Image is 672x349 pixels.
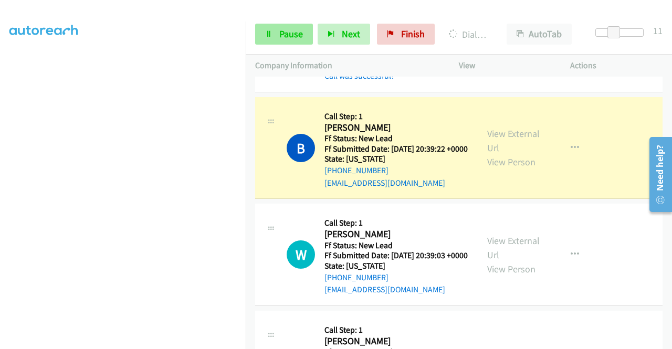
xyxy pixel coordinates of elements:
[287,134,315,162] h1: B
[255,59,440,72] p: Company Information
[487,156,535,168] a: View Person
[324,165,388,175] a: [PHONE_NUMBER]
[653,24,663,38] div: 11
[459,59,551,72] p: View
[324,154,468,164] h5: State: [US_STATE]
[487,235,540,261] a: View External Url
[570,59,663,72] p: Actions
[318,24,370,45] button: Next
[324,144,468,154] h5: Ff Submitted Date: [DATE] 20:39:22 +0000
[324,178,445,188] a: [EMAIL_ADDRESS][DOMAIN_NAME]
[642,133,672,216] iframe: Resource Center
[324,240,468,251] h5: Ff Status: New Lead
[324,228,465,240] h2: [PERSON_NAME]
[324,272,388,282] a: [PHONE_NUMBER]
[279,28,303,40] span: Pause
[324,133,468,144] h5: Ff Status: New Lead
[324,111,468,122] h5: Call Step: 1
[324,122,465,134] h2: [PERSON_NAME]
[324,261,468,271] h5: State: [US_STATE]
[507,24,572,45] button: AutoTab
[449,27,488,41] p: Dialing [PERSON_NAME]
[487,128,540,154] a: View External Url
[324,250,468,261] h5: Ff Submitted Date: [DATE] 20:39:03 +0000
[324,325,468,335] h5: Call Step: 1
[287,240,315,269] h1: W
[255,24,313,45] a: Pause
[324,335,468,347] h2: [PERSON_NAME]
[324,218,468,228] h5: Call Step: 1
[342,28,360,40] span: Next
[377,24,435,45] a: Finish
[487,263,535,275] a: View Person
[401,28,425,40] span: Finish
[324,284,445,294] a: [EMAIL_ADDRESS][DOMAIN_NAME]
